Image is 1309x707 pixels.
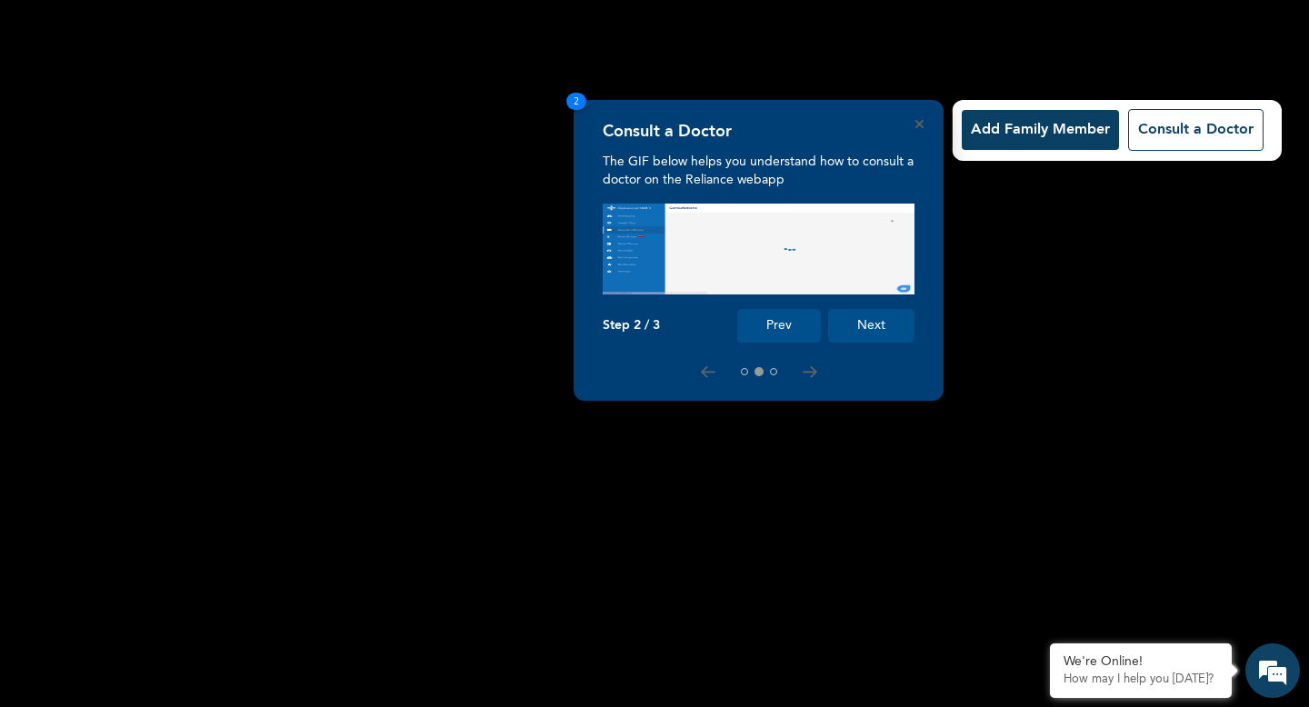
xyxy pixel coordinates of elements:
p: How may I help you today? [1064,672,1218,687]
button: Next [828,309,914,343]
button: Prev [737,309,821,343]
h4: Consult a Doctor [603,122,732,142]
button: Add Family Member [962,110,1119,150]
button: Close [915,120,924,128]
button: Consult a Doctor [1128,109,1264,151]
img: consult_tour.f0374f2500000a21e88d.gif [603,204,914,294]
p: Step 2 / 3 [603,318,660,334]
p: The GIF below helps you understand how to consult a doctor on the Reliance webapp [603,153,914,189]
span: 2 [566,93,586,110]
div: We're Online! [1064,654,1218,670]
